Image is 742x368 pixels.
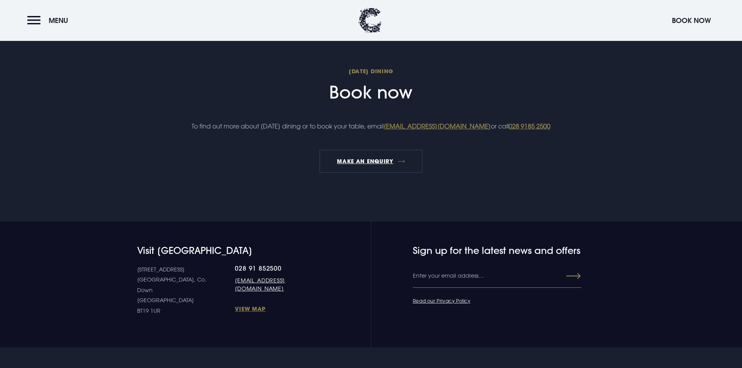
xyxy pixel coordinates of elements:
a: View Map [235,305,320,312]
p: [STREET_ADDRESS] [GEOGRAPHIC_DATA], Co. Down [GEOGRAPHIC_DATA] BT19 1UR [137,264,235,316]
a: 028 91 852500 [235,264,320,272]
a: [EMAIL_ADDRESS][DOMAIN_NAME] [384,122,491,130]
span: Menu [49,16,68,25]
input: Enter your email address… [413,264,582,288]
button: Book Now [668,12,715,29]
a: MAKE AN ENQUIRY [319,150,423,173]
h4: Visit [GEOGRAPHIC_DATA] [137,245,321,256]
a: 028 9185 2500 [509,122,550,130]
a: [EMAIL_ADDRESS][DOMAIN_NAME] [235,276,320,292]
p: To find out more about [DATE] dining or to book your table, email or call [185,120,556,132]
span: [DATE] Dining [185,67,556,75]
a: Read our Privacy Policy [413,298,471,304]
h2: Book now [185,67,556,103]
img: Clandeboye Lodge [358,8,382,33]
button: Submit [553,269,581,283]
button: Menu [27,12,72,29]
h4: Sign up for the latest news and offers [413,245,551,256]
